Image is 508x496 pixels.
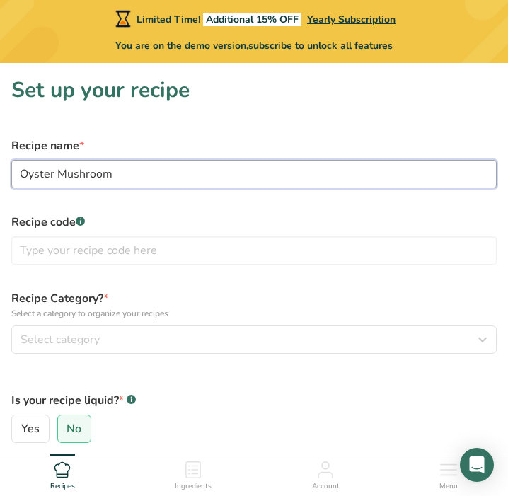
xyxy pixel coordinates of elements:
[112,10,396,27] div: Limited Time!
[67,422,81,436] span: No
[115,38,393,53] span: You are on the demo version,
[50,481,75,492] span: Recipes
[312,481,340,492] span: Account
[11,290,497,320] label: Recipe Category?
[11,160,497,188] input: Type your recipe name here
[11,236,497,265] input: Type your recipe code here
[312,454,340,492] a: Account
[50,454,75,492] a: Recipes
[175,481,212,492] span: Ingredients
[307,13,396,26] span: Yearly Subscription
[439,481,458,492] span: Menu
[11,307,497,320] p: Select a category to organize your recipes
[21,422,40,436] span: Yes
[175,454,212,492] a: Ingredients
[11,325,497,354] button: Select category
[11,392,497,409] label: Is your recipe liquid?
[21,331,100,348] span: Select category
[248,39,393,52] span: subscribe to unlock all features
[11,214,497,231] label: Recipe code
[460,448,494,482] div: Open Intercom Messenger
[11,74,497,106] h1: Set up your recipe
[11,137,497,154] label: Recipe name
[203,13,301,26] span: Additional 15% OFF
